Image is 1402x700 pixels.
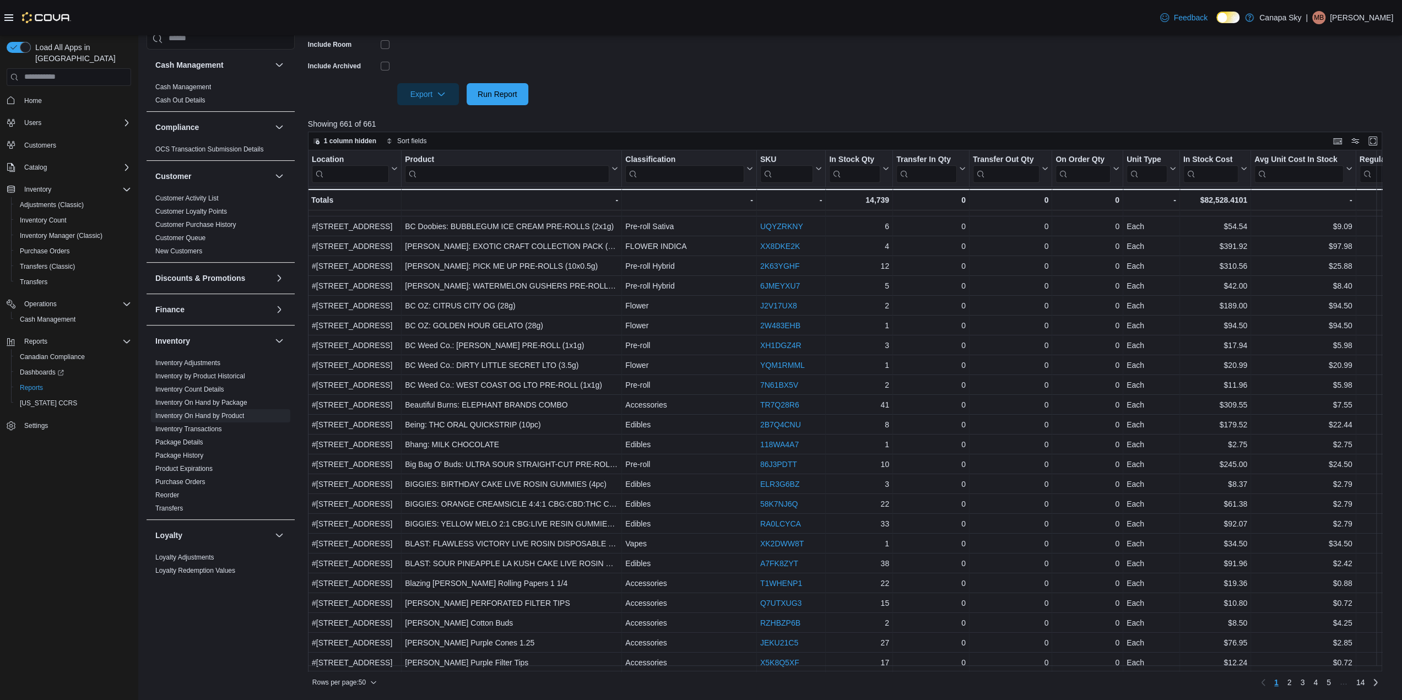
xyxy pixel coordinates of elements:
[1331,134,1344,148] button: Keyboard shortcuts
[404,83,452,105] span: Export
[1254,259,1352,273] div: $25.88
[973,220,1048,233] div: 0
[155,59,224,70] h3: Cash Management
[11,228,136,243] button: Inventory Manager (Classic)
[155,530,182,541] h3: Loyalty
[2,160,136,175] button: Catalog
[478,89,517,100] span: Run Report
[1055,193,1119,207] div: 0
[15,229,131,242] span: Inventory Manager (Classic)
[20,368,64,377] span: Dashboards
[829,299,889,312] div: 2
[760,500,798,508] a: 58K7NJ6Q
[15,313,80,326] a: Cash Management
[1309,674,1322,691] a: Page 4 of 14
[1055,259,1119,273] div: 0
[1314,11,1324,24] span: MB
[15,245,74,258] a: Purchase Orders
[829,200,889,213] div: 7
[397,137,426,145] span: Sort fields
[155,425,222,433] a: Inventory Transactions
[896,154,957,182] div: Transfer In Qty
[896,299,966,312] div: 0
[2,93,136,108] button: Home
[1254,193,1352,207] div: -
[1330,11,1393,24] p: [PERSON_NAME]
[973,279,1048,292] div: 0
[20,352,85,361] span: Canadian Compliance
[155,171,191,182] h3: Customer
[24,421,48,430] span: Settings
[312,154,398,182] button: Location
[1183,154,1238,182] div: In Stock Cost
[11,380,136,395] button: Reports
[312,154,389,165] div: Location
[20,419,131,432] span: Settings
[1322,674,1335,691] a: Page 5 of 14
[155,122,270,133] button: Compliance
[405,193,618,207] div: -
[1127,259,1176,273] div: Each
[273,170,286,183] button: Customer
[155,372,245,380] a: Inventory by Product Historical
[1296,674,1309,691] a: Page 3 of 14
[973,193,1048,207] div: 0
[1055,200,1119,213] div: 0
[155,234,205,242] span: Customer Queue
[15,260,79,273] a: Transfers (Classic)
[1183,200,1247,213] div: $48.93
[1055,154,1111,165] div: On Order Qty
[760,400,799,409] a: TR7Q28R6
[155,194,219,203] span: Customer Activity List
[760,420,801,429] a: 2B7Q4CNU
[308,676,381,689] button: Rows per page:50
[760,539,804,548] a: XK2DWW8T
[155,304,270,315] button: Finance
[1055,220,1119,233] div: 0
[155,554,214,561] a: Loyalty Adjustments
[1173,12,1207,23] span: Feedback
[11,274,136,290] button: Transfers
[273,272,286,285] button: Discounts & Promotions
[405,279,618,292] div: [PERSON_NAME]: WATERMELON GUSHERS PRE-ROLLS (3x0.5g)
[405,200,618,213] div: BC Doobies: AFTERNOON DELIGHT PRE-ROLLS (3x0.5g)
[760,154,822,182] button: SKU
[829,154,880,165] div: In Stock Qty
[155,145,264,154] span: OCS Transaction Submission Details
[1313,677,1318,688] span: 4
[405,154,609,165] div: Product
[760,638,798,647] a: JEKU21C5
[1356,677,1365,688] span: 14
[1306,11,1308,24] p: |
[308,40,351,49] label: Include Room
[312,299,398,312] div: #[STREET_ADDRESS]
[625,299,753,312] div: Flower
[20,383,43,392] span: Reports
[155,59,270,70] button: Cash Management
[15,198,88,211] a: Adjustments (Classic)
[760,341,802,350] a: XH1DGZ4R
[896,220,966,233] div: 0
[155,171,270,182] button: Customer
[20,247,70,256] span: Purchase Orders
[973,154,1048,182] button: Transfer Out Qty
[760,361,805,370] a: YQM1RMML
[1254,200,1352,213] div: $6.99
[760,202,802,211] a: 2GVQU48D
[15,397,82,410] a: [US_STATE] CCRS
[1274,677,1279,688] span: 1
[1312,11,1325,24] div: Michael Barcellona
[1349,134,1362,148] button: Display options
[155,273,270,284] button: Discounts & Promotions
[20,262,75,271] span: Transfers (Classic)
[896,279,966,292] div: 0
[155,83,211,91] span: Cash Management
[11,349,136,365] button: Canadian Compliance
[312,240,398,253] div: #[STREET_ADDRESS]
[760,222,803,231] a: UQYZRKNY
[20,315,75,324] span: Cash Management
[1287,677,1292,688] span: 2
[155,465,213,473] a: Product Expirations
[760,301,797,310] a: J2V17UX8
[24,141,56,150] span: Customers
